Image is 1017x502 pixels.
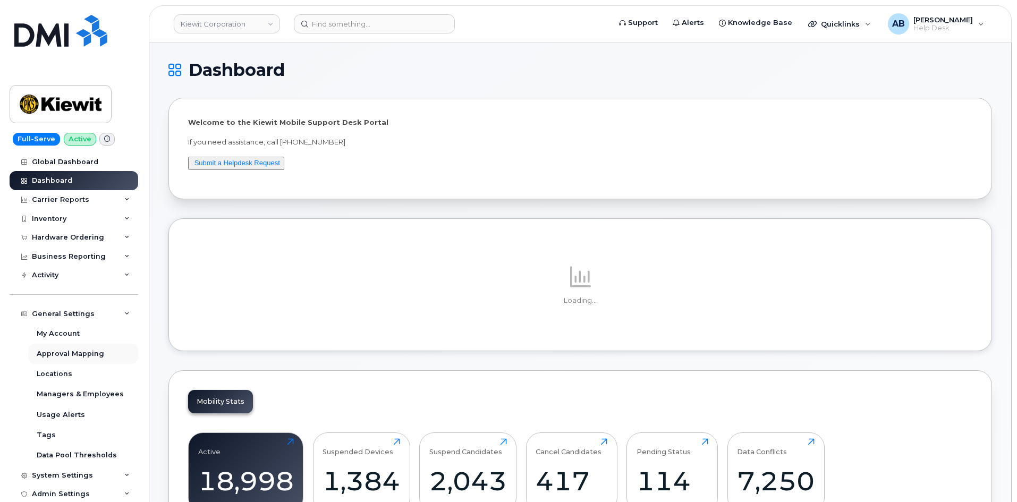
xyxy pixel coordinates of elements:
[323,465,400,497] div: 1,384
[637,465,708,497] div: 114
[429,438,502,456] div: Suspend Candidates
[536,465,607,497] div: 417
[429,465,507,497] div: 2,043
[189,62,285,78] span: Dashboard
[188,137,972,147] p: If you need assistance, call [PHONE_NUMBER]
[198,438,221,456] div: Active
[188,157,284,170] button: Submit a Helpdesk Request
[198,465,294,497] div: 18,998
[737,438,787,456] div: Data Conflicts
[188,117,972,127] p: Welcome to the Kiewit Mobile Support Desk Portal
[737,465,815,497] div: 7,250
[536,438,601,456] div: Cancel Candidates
[188,296,972,305] p: Loading...
[637,438,691,456] div: Pending Status
[971,456,1009,494] iframe: Messenger Launcher
[194,159,280,167] a: Submit a Helpdesk Request
[323,438,393,456] div: Suspended Devices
